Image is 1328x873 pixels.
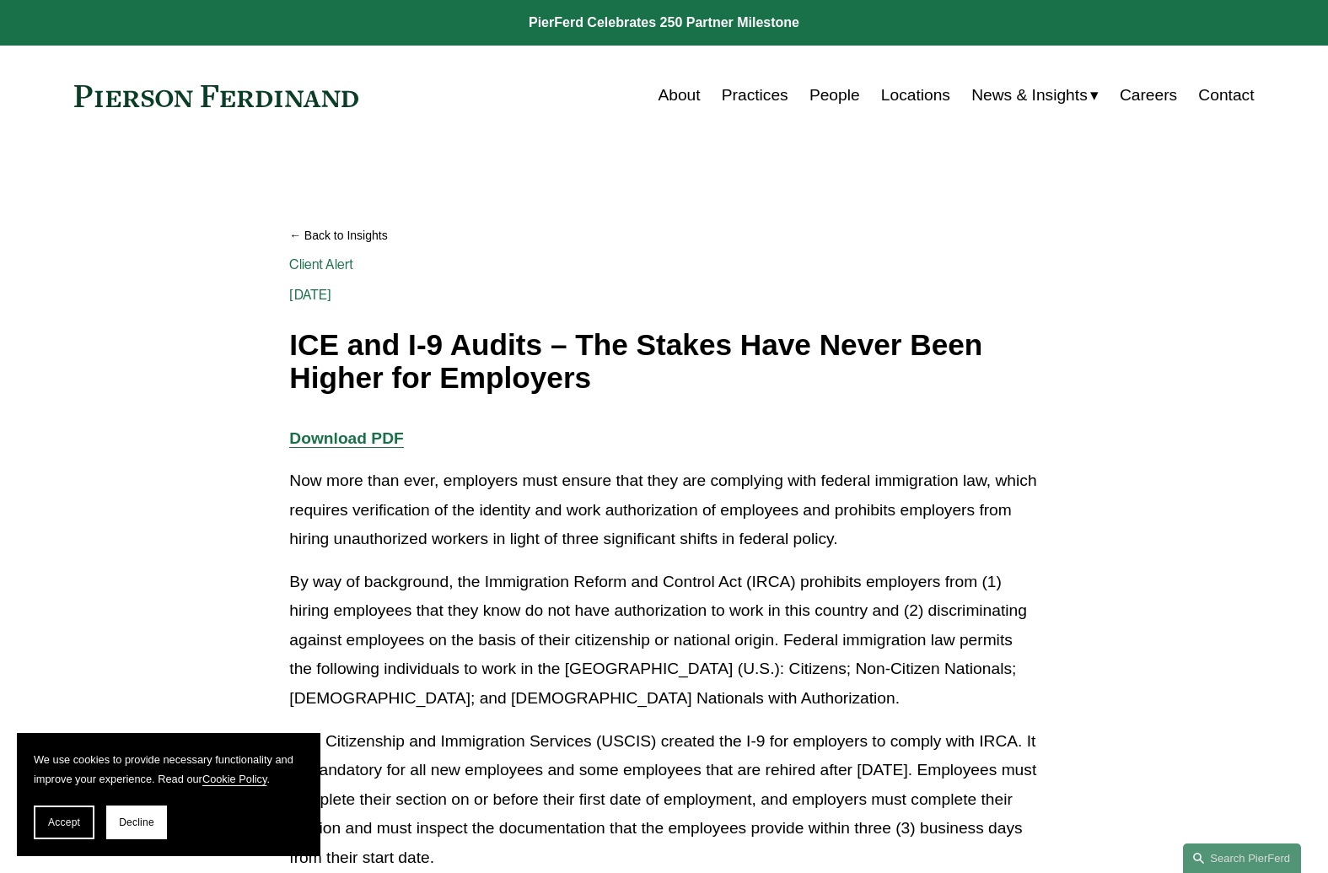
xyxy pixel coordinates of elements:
span: Accept [48,816,80,828]
a: Careers [1120,79,1177,111]
span: News & Insights [971,81,1088,110]
a: Practices [722,79,788,111]
span: [DATE] [289,287,331,303]
a: About [658,79,700,111]
a: Download PDF [289,429,403,447]
section: Cookie banner [17,733,320,856]
p: By way of background, the Immigration Reform and Control Act (IRCA) prohibits employers from (1) ... [289,568,1038,714]
span: Decline [119,816,154,828]
p: U.S. Citizenship and Immigration Services (USCIS) created the I-9 for employers to comply with IR... [289,727,1038,873]
a: folder dropdown [971,79,1099,111]
p: Now more than ever, employers must ensure that they are complying with federal immigration law, w... [289,466,1038,554]
a: Back to Insights [289,221,1038,251]
a: Locations [881,79,950,111]
a: People [809,79,860,111]
a: Contact [1198,79,1254,111]
button: Accept [34,806,94,839]
button: Decline [106,806,167,839]
a: Search this site [1183,843,1301,873]
h1: ICE and I-9 Audits – The Stakes Have Never Been Higher for Employers [289,329,1038,394]
a: Cookie Policy [202,773,267,785]
a: Client Alert [289,256,353,272]
p: We use cookies to provide necessary functionality and improve your experience. Read our . [34,750,304,789]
